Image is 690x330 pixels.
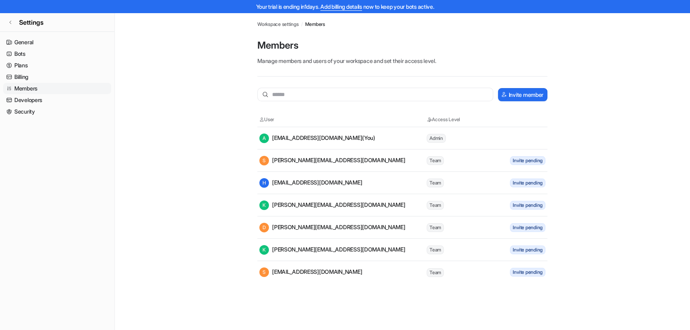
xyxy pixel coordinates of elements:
div: [PERSON_NAME][EMAIL_ADDRESS][DOMAIN_NAME] [259,156,406,165]
p: Members [257,39,547,52]
span: D [259,223,269,232]
a: Members [305,21,325,28]
span: Team [427,156,444,165]
span: Team [427,246,444,254]
a: General [3,37,111,48]
a: Security [3,106,111,117]
span: Invite pending [510,223,545,232]
p: Manage members and users of your workspace and set their access level. [257,57,547,65]
span: K [259,245,269,255]
a: Billing [3,71,111,82]
div: [PERSON_NAME][EMAIL_ADDRESS][DOMAIN_NAME] [259,223,406,232]
span: A [259,134,269,143]
span: Admin [427,134,446,143]
span: S [259,156,269,165]
span: Invite pending [510,156,545,165]
th: User [259,116,426,124]
th: Access Level [426,116,498,124]
span: Team [427,179,444,187]
span: S [259,267,269,277]
div: [EMAIL_ADDRESS][DOMAIN_NAME] (You) [259,134,375,143]
button: Invite member [498,88,547,101]
span: K [259,200,269,210]
span: Invite pending [510,201,545,210]
span: Invite pending [510,268,545,277]
span: H [259,178,269,188]
span: Team [427,201,444,210]
div: [PERSON_NAME][EMAIL_ADDRESS][DOMAIN_NAME] [259,200,406,210]
div: [EMAIL_ADDRESS][DOMAIN_NAME] [259,267,362,277]
a: Workspace settings [257,21,299,28]
a: Members [3,83,111,94]
span: Team [427,223,444,232]
span: Invite pending [510,179,545,187]
div: [PERSON_NAME][EMAIL_ADDRESS][DOMAIN_NAME] [259,245,406,255]
span: / [301,21,303,28]
span: Invite pending [510,246,545,254]
a: Plans [3,60,111,71]
img: User [259,117,264,122]
a: Bots [3,48,111,59]
a: Developers [3,94,111,106]
span: Settings [19,18,43,27]
span: Team [427,268,444,277]
a: Add billing details [320,3,362,10]
div: [EMAIL_ADDRESS][DOMAIN_NAME] [259,178,362,188]
img: Access Level [427,117,432,122]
